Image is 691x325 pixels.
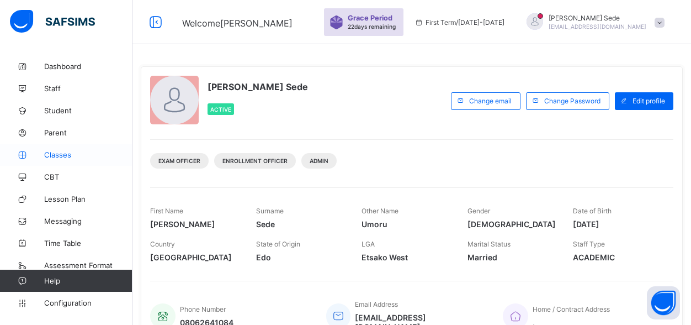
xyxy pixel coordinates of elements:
span: Exam Officer [158,158,200,164]
span: session/term information [414,18,504,27]
span: Active [210,106,231,113]
span: Enrollment Officer [222,158,288,164]
span: Umoru [362,219,451,229]
img: safsims [10,10,95,33]
span: Change email [469,97,512,105]
span: Phone Number [180,305,226,313]
span: 22 days remaining [348,23,396,30]
span: Change Password [544,97,600,105]
span: Classes [44,150,132,159]
span: Staff Type [573,240,605,248]
button: Open asap [647,286,680,319]
span: Date of Birth [573,207,612,215]
span: [PERSON_NAME] Sede [208,81,308,92]
span: ACADEMIC [573,253,662,262]
span: CBT [44,172,132,181]
span: Marital Status [467,240,511,248]
span: [PERSON_NAME] Sede [549,14,646,22]
span: Time Table [44,239,132,248]
span: [PERSON_NAME] [150,219,240,229]
span: [DATE] [573,219,662,229]
span: Lesson Plan [44,195,132,203]
span: Assessment Format [44,261,132,270]
span: Configuration [44,298,132,307]
span: [DEMOGRAPHIC_DATA] [467,219,557,229]
span: Staff [44,84,132,93]
span: Welcome [PERSON_NAME] [182,18,293,29]
span: Home / Contract Address [533,305,610,313]
span: Student [44,106,132,115]
span: Married [467,253,557,262]
span: Messaging [44,217,132,226]
span: Edo [256,253,345,262]
span: Dashboard [44,62,132,71]
span: Country [150,240,175,248]
span: Gender [467,207,490,215]
img: sticker-purple.71386a28dfed39d6af7621340158ba97.svg [329,15,343,29]
span: Surname [256,207,284,215]
span: Admin [310,158,328,164]
span: LGA [362,240,375,248]
span: Etsako West [362,253,451,262]
span: [EMAIL_ADDRESS][DOMAIN_NAME] [549,23,646,30]
span: State of Origin [256,240,300,248]
span: Help [44,276,132,285]
div: ThomasSede [515,13,670,32]
span: Sede [256,219,345,229]
span: Other Name [362,207,398,215]
span: [GEOGRAPHIC_DATA] [150,253,240,262]
span: Edit profile [632,97,665,105]
span: Email Address [355,300,398,308]
span: First Name [150,207,183,215]
span: Parent [44,128,132,137]
span: Grace Period [348,14,392,22]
